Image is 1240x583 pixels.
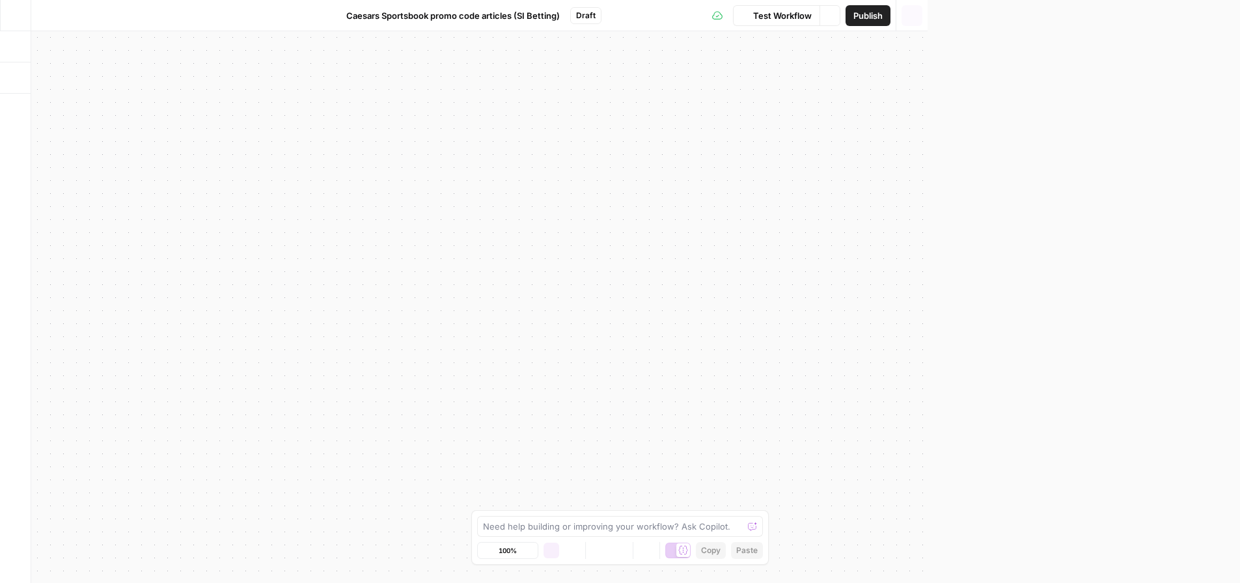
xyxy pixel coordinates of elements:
button: Paste [731,542,763,559]
button: Caesars Sportsbook promo code articles (SI Betting) [327,5,568,26]
button: Copy [696,542,726,559]
span: Caesars Sportsbook promo code articles (SI Betting) [346,9,560,22]
span: Draft [576,10,596,21]
span: Copy [701,545,721,556]
span: Publish [853,9,883,22]
span: Paste [736,545,758,556]
button: Test Workflow [733,5,820,26]
span: 100% [499,545,517,556]
button: Publish [846,5,890,26]
span: Test Workflow [753,9,812,22]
